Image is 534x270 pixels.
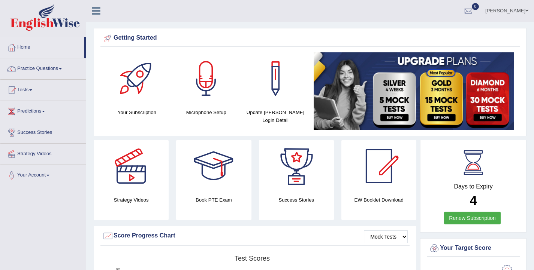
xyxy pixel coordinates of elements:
span: 0 [472,3,479,10]
h4: EW Booklet Download [341,196,416,204]
a: Renew Subscription [444,212,501,224]
h4: Days to Expiry [429,183,518,190]
h4: Success Stories [259,196,334,204]
div: Score Progress Chart [102,230,408,242]
a: Practice Questions [0,58,86,77]
a: Success Stories [0,122,86,141]
a: Home [0,37,84,56]
a: Your Account [0,165,86,184]
h4: Microphone Setup [175,108,237,116]
a: Strategy Videos [0,144,86,162]
tspan: Test scores [235,255,270,262]
b: 4 [470,193,477,208]
a: Predictions [0,101,86,120]
h4: Strategy Videos [94,196,169,204]
img: small5.jpg [314,52,514,130]
div: Your Target Score [429,243,518,254]
h4: Update [PERSON_NAME] Login Detail [245,108,307,124]
h4: Book PTE Exam [176,196,251,204]
div: Getting Started [102,33,518,44]
h4: Your Subscription [106,108,168,116]
a: Tests [0,80,86,98]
